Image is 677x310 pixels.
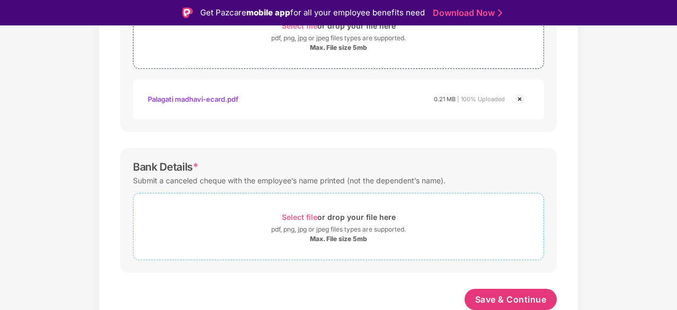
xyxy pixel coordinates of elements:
span: Select fileor drop your file herepdf, png, jpg or jpeg files types are supported.Max. File size 5mb [133,10,544,60]
img: svg+xml;base64,PHN2ZyBpZD0iQ3Jvc3MtMjR4MjQiIHhtbG5zPSJodHRwOi8vd3d3LnczLm9yZy8yMDAwL3N2ZyIgd2lkdG... [513,93,526,105]
div: Bank Details [133,161,199,173]
div: Max. File size 5mb [310,235,367,243]
button: Save & Continue [465,289,557,310]
span: | 100% Uploaded [457,95,505,103]
span: Select fileor drop your file herepdf, png, jpg or jpeg files types are supported.Max. File size 5mb [133,201,544,252]
strong: mobile app [246,7,290,17]
div: Palagati madhavi-ecard.pdf [148,90,238,108]
span: 0.21 MB [434,95,456,103]
div: or drop your file here [282,210,396,224]
a: Download Now [433,7,499,19]
div: Get Pazcare for all your employee benefits need [200,6,425,19]
span: Select file [282,212,317,222]
div: pdf, png, jpg or jpeg files types are supported. [271,224,406,235]
div: or drop your file here [282,19,396,33]
img: Stroke [498,7,502,19]
img: Logo [182,7,193,18]
div: Max. File size 5mb [310,43,367,52]
div: Submit a canceled cheque with the employee’s name printed (not the dependent’s name). [133,173,446,188]
span: Select file [282,21,317,30]
div: pdf, png, jpg or jpeg files types are supported. [271,33,406,43]
span: Save & Continue [475,294,547,305]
